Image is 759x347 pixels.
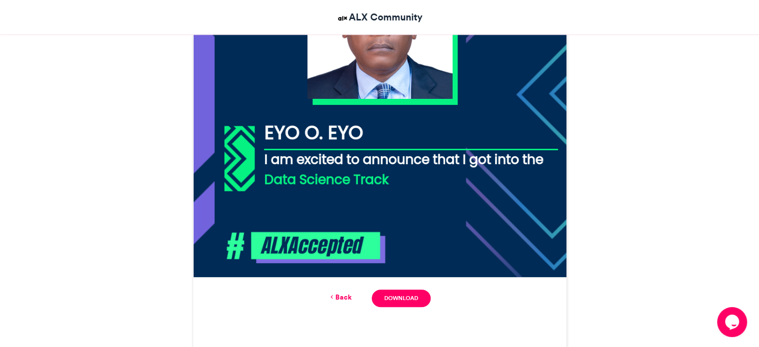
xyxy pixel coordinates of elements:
[372,290,430,307] a: Download
[336,12,349,24] img: ALX Community
[328,292,352,303] a: Back
[336,10,423,24] a: ALX Community
[717,307,749,337] iframe: chat widget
